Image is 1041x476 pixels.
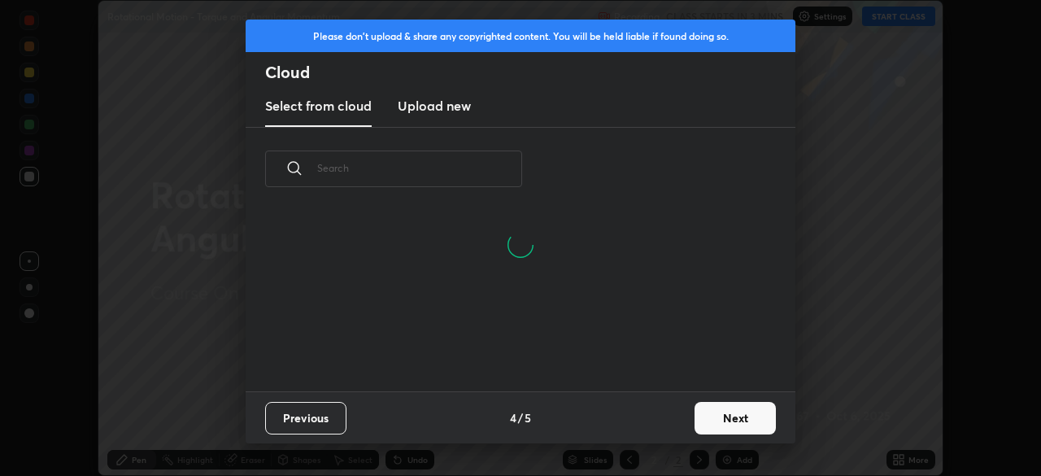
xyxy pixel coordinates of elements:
h3: Upload new [398,96,471,116]
input: Search [317,133,522,203]
h3: Select from cloud [265,96,372,116]
h2: Cloud [265,62,795,83]
div: Please don't upload & share any copyrighted content. You will be held liable if found doing so. [246,20,795,52]
button: Previous [265,402,346,435]
h4: / [518,409,523,426]
h4: 4 [510,409,516,426]
button: Next [695,402,776,435]
h4: 5 [525,409,531,426]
